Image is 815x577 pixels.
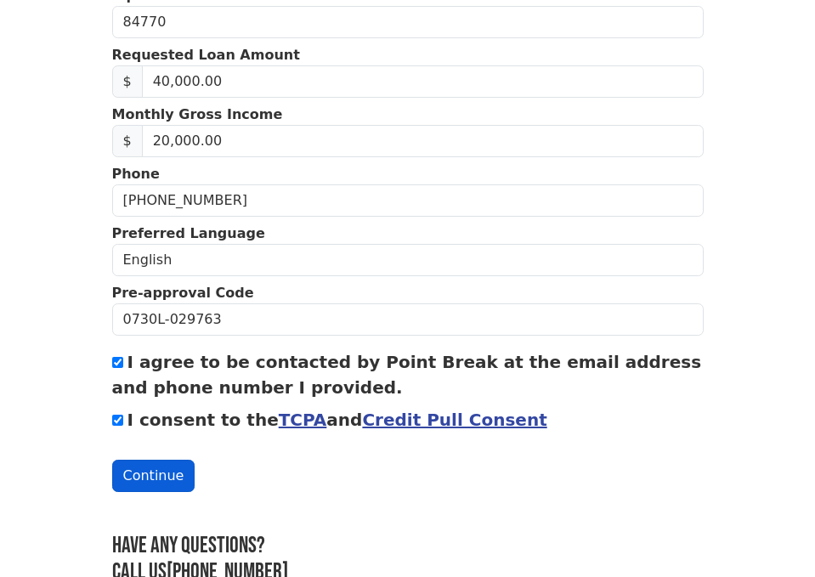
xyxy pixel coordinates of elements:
[112,166,160,182] strong: Phone
[112,105,704,125] p: Monthly Gross Income
[112,225,265,241] strong: Preferred Language
[112,65,143,98] span: $
[112,352,702,398] label: I agree to be contacted by Point Break at the email address and phone number I provided.
[112,47,300,63] strong: Requested Loan Amount
[112,285,254,301] strong: Pre-approval Code
[127,410,547,430] label: I consent to the and
[112,184,704,217] input: Phone
[142,65,704,98] input: Requested Loan Amount
[112,125,143,157] span: $
[112,6,704,38] input: Zip Code
[112,460,195,492] button: Continue
[112,533,704,560] h3: Have any questions?
[279,410,327,430] a: TCPA
[142,125,704,157] input: Monthly Gross Income
[112,303,704,336] input: Pre-approval Code
[362,410,546,430] a: Credit Pull Consent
